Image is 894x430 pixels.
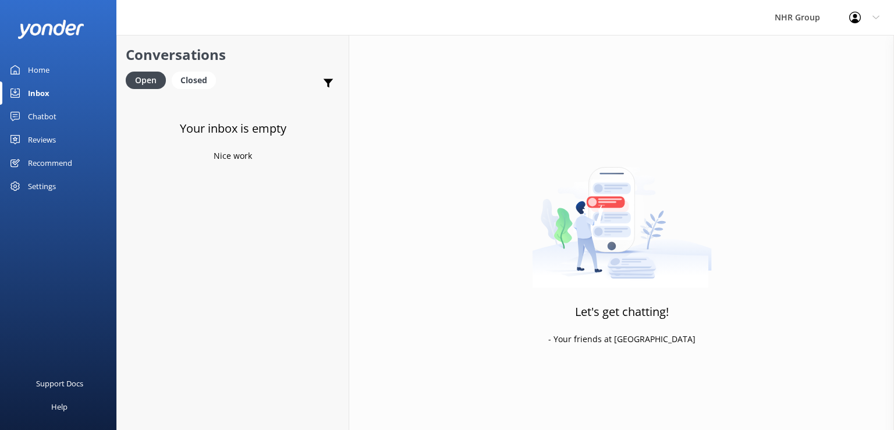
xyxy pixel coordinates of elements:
div: Inbox [28,81,49,105]
div: Support Docs [36,372,83,395]
a: Closed [172,73,222,86]
div: Help [51,395,68,418]
h2: Conversations [126,44,340,66]
div: Settings [28,175,56,198]
div: Open [126,72,166,89]
div: Closed [172,72,216,89]
div: Recommend [28,151,72,175]
img: artwork of a man stealing a conversation from at giant smartphone [532,143,712,288]
h3: Let's get chatting! [575,303,669,321]
a: Open [126,73,172,86]
p: - Your friends at [GEOGRAPHIC_DATA] [548,333,696,346]
div: Home [28,58,49,81]
h3: Your inbox is empty [180,119,286,138]
div: Reviews [28,128,56,151]
p: Nice work [214,150,252,162]
div: Chatbot [28,105,56,128]
img: yonder-white-logo.png [17,20,84,39]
